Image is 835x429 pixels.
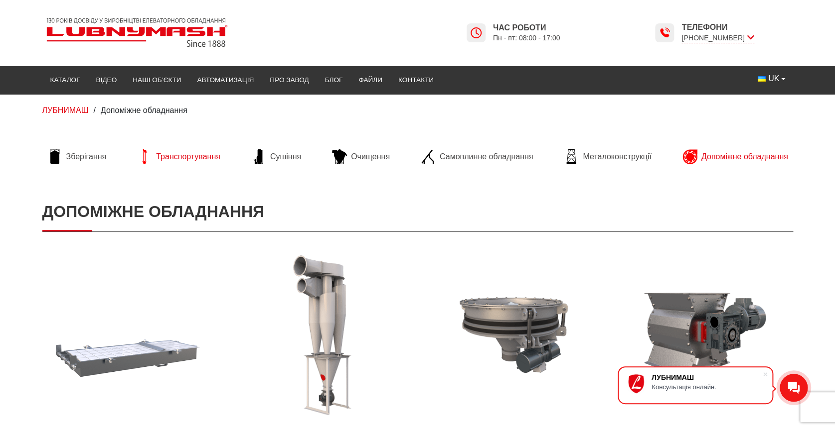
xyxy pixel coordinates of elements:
[351,151,390,162] span: Очищення
[42,69,88,91] a: Каталог
[132,149,225,164] a: Транспортування
[493,22,560,33] span: Час роботи
[88,69,125,91] a: Відео
[189,69,262,91] a: Автоматизація
[493,33,560,43] span: Пн - пт: 08:00 - 17:00
[125,69,189,91] a: Наші об’єкти
[440,151,533,162] span: Самоплинне обладнання
[677,149,793,164] a: Допоміжне обладнання
[681,22,754,33] span: Телефони
[758,76,766,82] img: Українська
[262,69,317,91] a: Про завод
[66,151,107,162] span: Зберігання
[270,151,301,162] span: Сушіння
[42,192,793,231] h1: Допоміжне обладнання
[583,151,651,162] span: Металоконструкції
[652,373,762,381] div: ЛУБНИМАШ
[617,247,793,423] img: шлюзовий затвор
[101,106,187,114] span: Допоміжне обладнання
[659,27,670,39] img: Lubnymash time icon
[327,149,395,164] a: Очищення
[652,383,762,391] div: Консультація онлайн.
[93,106,95,114] span: /
[317,69,350,91] a: Блог
[470,27,482,39] img: Lubnymash time icon
[750,69,793,88] button: UK
[559,149,656,164] a: Металоконструкції
[42,106,89,114] a: ЛУБНИМАШ
[350,69,390,91] a: Файли
[416,149,538,164] a: Самоплинне обладнання
[246,149,306,164] a: Сушіння
[701,151,788,162] span: Допоміжне обладнання
[681,33,754,43] span: [PHONE_NUMBER]
[42,149,112,164] a: Зберігання
[42,14,232,51] img: Lubnymash
[768,73,779,84] span: UK
[156,151,220,162] span: Транспортування
[390,69,442,91] a: Контакти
